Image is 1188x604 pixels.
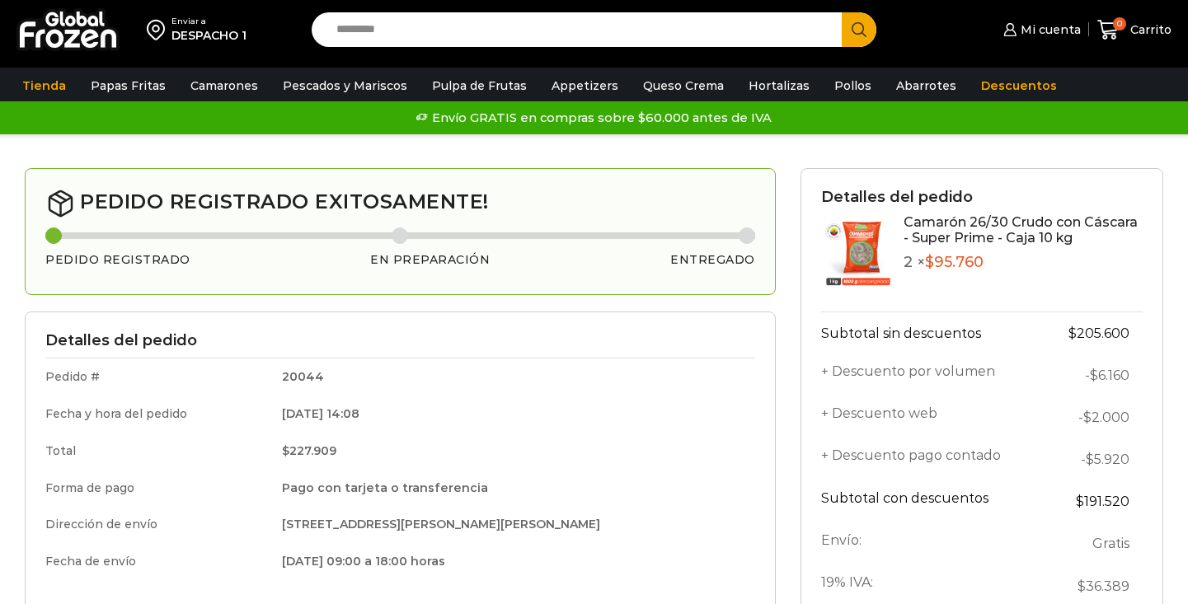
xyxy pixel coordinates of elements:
td: - [1039,396,1143,438]
span: $ [1083,410,1092,425]
th: + Descuento por volumen [821,354,1040,396]
h3: Detalles del pedido [45,332,755,350]
a: Descuentos [973,70,1065,101]
bdi: 6.160 [1090,368,1129,383]
td: Pedido # [45,358,270,396]
a: Pollos [826,70,880,101]
bdi: 2.000 [1083,410,1129,425]
span: $ [282,443,289,458]
td: [STREET_ADDRESS][PERSON_NAME][PERSON_NAME] [270,506,754,543]
td: Fecha y hora del pedido [45,396,270,433]
td: [DATE] 14:08 [270,396,754,433]
a: Pulpa de Frutas [424,70,535,101]
td: - [1039,438,1143,480]
span: 36.389 [1078,578,1129,594]
a: Camarones [182,70,266,101]
th: + Descuento pago contado [821,438,1040,480]
bdi: 205.600 [1068,325,1129,341]
a: Hortalizas [740,70,818,101]
h3: Detalles del pedido [821,189,1143,207]
th: + Descuento web [821,396,1040,438]
bdi: 191.520 [1076,494,1129,509]
span: $ [1068,325,1077,341]
span: $ [1078,578,1086,594]
span: 0 [1113,17,1126,30]
button: Search button [842,12,876,47]
th: Subtotal sin descuentos [821,311,1040,354]
td: Pago con tarjeta o transferencia [270,470,754,507]
span: $ [1090,368,1098,383]
span: $ [1076,494,1084,509]
td: Fecha de envío [45,543,270,577]
bdi: 227.909 [282,443,336,458]
h3: En preparación [370,253,490,267]
td: Gratis [1039,522,1143,564]
a: Tienda [14,70,74,101]
h3: Pedido registrado [45,253,190,267]
td: Forma de pago [45,470,270,507]
h3: Entregado [670,253,755,267]
a: 0 Carrito [1097,11,1172,49]
a: Camarón 26/30 Crudo con Cáscara - Super Prime - Caja 10 kg [904,214,1138,246]
td: [DATE] 09:00 a 18:00 horas [270,543,754,577]
span: $ [1086,452,1094,467]
div: Enviar a [171,16,247,27]
img: address-field-icon.svg [147,16,171,44]
h2: Pedido registrado exitosamente! [45,189,755,218]
td: 20044 [270,358,754,396]
span: Mi cuenta [1017,21,1081,38]
div: DESPACHO 1 [171,27,247,44]
a: Appetizers [543,70,627,101]
a: Abarrotes [888,70,965,101]
th: Subtotal con descuentos [821,480,1040,522]
bdi: 5.920 [1086,452,1129,467]
td: Total [45,433,270,470]
td: - [1039,354,1143,396]
td: Dirección de envío [45,506,270,543]
span: Carrito [1126,21,1172,38]
bdi: 95.760 [925,253,984,271]
a: Papas Fritas [82,70,174,101]
a: Queso Crema [635,70,732,101]
span: $ [925,253,934,271]
a: Pescados y Mariscos [275,70,416,101]
a: Mi cuenta [999,13,1080,46]
p: 2 × [904,254,1143,272]
th: Envío: [821,522,1040,564]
